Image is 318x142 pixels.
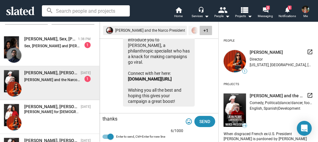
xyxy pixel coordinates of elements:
span: Home [175,12,183,20]
mat-icon: home [175,6,182,14]
a: 1Notifications [276,6,298,20]
button: People [211,6,233,20]
div: Services [192,12,209,20]
span: Notifications [279,12,296,20]
span: +1 [203,26,208,35]
a: [DOMAIN_NAME][URL] [128,76,172,81]
mat-hint: 6/1000 [171,129,183,134]
img: Lovelyn Rose [7,82,21,97]
div: Lovelyn Rose, Jean Pierre Labaguette for US President [24,104,78,110]
strong: [PERSON_NAME] for [DEMOGRAPHIC_DATA] President: [24,110,116,114]
div: People [224,36,235,45]
img: Sex, Salsa and Sandra [4,36,19,58]
span: | [279,101,279,105]
span: | [277,106,278,111]
span: Projects [235,12,252,20]
span: 19 [243,124,247,128]
time: [DATE] [81,105,91,109]
span: Comedy, Political [250,101,279,105]
img: Lovelyn Rose [7,116,21,131]
span: 1 [243,70,247,73]
img: undefined [224,94,246,127]
div: Lovelyn Rose, Jean Pierre Labaguette and the Narco President [24,70,78,76]
time: [DATE] [81,71,91,75]
span: Messaging [258,12,273,20]
a: Home [168,6,189,20]
span: Send [199,116,210,127]
img: Poya Shohani [7,48,21,63]
mat-icon: arrow_drop_down [246,12,254,20]
span: Development [278,106,300,111]
mat-icon: launch [307,49,313,55]
span: 2 [266,6,270,10]
mat-icon: arrow_drop_down [203,12,210,20]
button: +1 [200,26,212,35]
div: Director [250,57,313,62]
mat-icon: launch [307,92,313,98]
mat-icon: people [218,5,227,14]
strong: Sex, [PERSON_NAME] and [PERSON_NAME]: [24,44,99,48]
input: Search people and projects [42,5,130,16]
span: Me [303,12,308,20]
button: Richard ClementMe [298,4,313,21]
mat-icon: view_list [240,5,249,14]
div: 1 [84,76,91,82]
button: Send [194,116,215,127]
mat-icon: forum [262,7,268,13]
div: 1 [84,42,91,48]
strong: [PERSON_NAME] and the Narco President: [24,78,95,82]
img: Jean Pierre Labaguette and the Narco President [4,70,19,92]
div: [US_STATE], [GEOGRAPHIC_DATA], [GEOGRAPHIC_DATA] [250,63,313,67]
button: Projects [233,6,255,20]
span: [PERSON_NAME] [250,49,283,55]
div: Poya Shohani, Sex, Salsa and Sandra [24,36,75,42]
span: English, Spanish [250,106,277,111]
time: 1:38 PM [78,37,91,41]
span: 1 [288,6,292,10]
mat-icon: arrow_drop_down [224,12,231,20]
a: 2Messaging [255,6,276,20]
div: People [214,12,230,20]
button: Services [189,6,211,20]
div: Open Intercom Messenger [297,121,312,136]
img: undefined [224,50,246,72]
span: Enter to send, Ctrl+Enter for new line [116,133,165,140]
mat-icon: notifications [284,7,290,12]
img: Jean Pierre Labaguette for US President [4,104,19,126]
span: [PERSON_NAME] and the Narco President [250,93,304,99]
img: Richard Clement [302,6,309,13]
mat-icon: headset_mic [198,7,204,12]
div: Projects [224,80,239,89]
mat-icon: tag_faces [185,118,193,125]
